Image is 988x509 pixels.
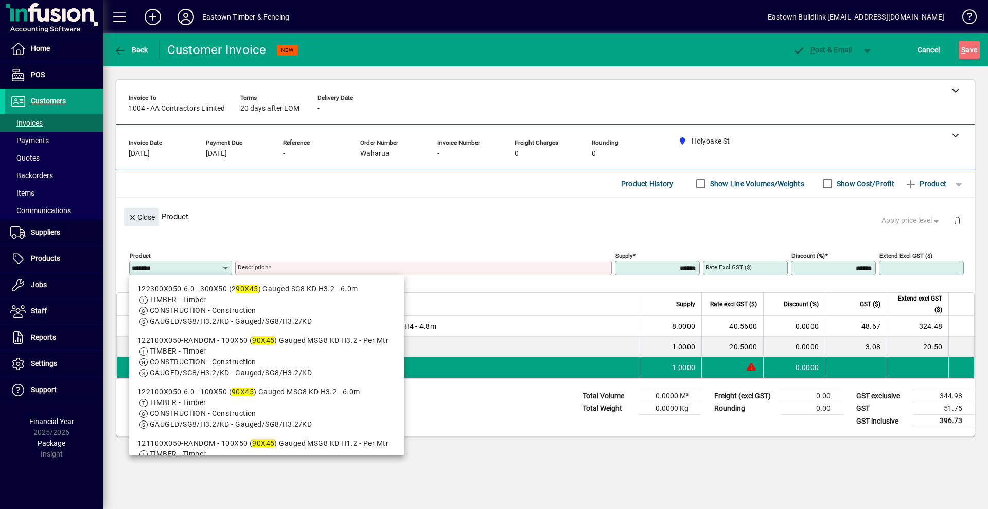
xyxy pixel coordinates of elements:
[252,439,274,447] em: 90X45
[31,307,47,315] span: Staff
[5,36,103,62] a: Home
[360,150,390,158] span: Waharua
[281,47,294,54] span: NEW
[915,41,943,59] button: Cancel
[708,179,804,189] label: Show Line Volumes/Weights
[252,336,274,344] em: 90X45
[31,44,50,52] span: Home
[709,402,781,415] td: Rounding
[5,351,103,377] a: Settings
[137,284,396,294] div: 122300X050-6.0 - 300X50 (2 ) Gauged SG8 KD H3.2 - 6.0m
[150,295,206,304] span: TIMBER - Timber
[31,254,60,262] span: Products
[38,439,65,447] span: Package
[240,104,299,113] span: 20 days after EOM
[103,41,160,59] app-page-header-button: Back
[116,198,975,235] div: Product
[150,317,312,325] span: GAUGED/SG8/H3.2/KD - Gauged/SG8/H3.2/KD
[851,402,913,415] td: GST
[961,42,977,58] span: ave
[150,420,312,428] span: GAUGED/SG8/H3.2/KD - Gauged/SG8/H3.2/KD
[893,293,942,315] span: Extend excl GST ($)
[768,9,944,25] div: Eastown Buildlink [EMAIL_ADDRESS][DOMAIN_NAME]
[130,252,151,259] mat-label: Product
[283,150,285,158] span: -
[5,167,103,184] a: Backorders
[945,216,969,225] app-page-header-button: Delete
[137,438,396,449] div: 121100X050-RANDOM - 100X50 ( ) Gauged MSG8 KD H1.2 - Per Mtr
[763,357,825,378] td: 0.0000
[150,398,206,407] span: TIMBER - Timber
[784,299,819,310] span: Discount (%)
[124,208,159,226] button: Close
[128,209,155,226] span: Close
[955,2,975,36] a: Knowledge Base
[676,299,695,310] span: Supply
[792,46,852,54] span: ost & Email
[791,252,825,259] mat-label: Discount (%)
[31,228,60,236] span: Suppliers
[787,41,857,59] button: Post & Email
[5,299,103,324] a: Staff
[708,321,757,331] div: 40.5600
[851,390,913,402] td: GST exclusive
[150,347,206,355] span: TIMBER - Timber
[114,46,148,54] span: Back
[5,272,103,298] a: Jobs
[129,279,404,331] mat-option: 122300X050-6.0 - 300X50 (290X45) Gauged SG8 KD H3.2 - 6.0m
[437,150,439,158] span: -
[317,104,320,113] span: -
[5,114,103,132] a: Invoices
[5,377,103,403] a: Support
[617,174,678,193] button: Product History
[10,189,34,197] span: Items
[129,434,404,485] mat-option: 121100X050-RANDOM - 100X50 (90X45) Gauged MSG8 KD H1.2 - Per Mtr
[111,41,151,59] button: Back
[945,208,969,233] button: Delete
[150,450,206,458] span: TIMBER - Timber
[129,382,404,434] mat-option: 122100X050-6.0 - 100X50 (90X45) Gauged MSG8 KD H3.2 - 6.0m
[810,46,815,54] span: P
[10,136,49,145] span: Payments
[31,333,56,341] span: Reports
[877,212,945,230] button: Apply price level
[150,409,256,417] span: CONSTRUCTION - Construction
[206,150,227,158] span: [DATE]
[121,212,162,221] app-page-header-button: Close
[5,325,103,350] a: Reports
[29,417,74,426] span: Financial Year
[129,150,150,158] span: [DATE]
[5,132,103,149] a: Payments
[5,149,103,167] a: Quotes
[10,206,71,215] span: Communications
[835,179,894,189] label: Show Cost/Profit
[825,337,887,357] td: 3.08
[710,299,757,310] span: Rate excl GST ($)
[763,316,825,337] td: 0.0000
[167,42,267,58] div: Customer Invoice
[31,97,66,105] span: Customers
[129,104,225,113] span: 1004 - AA Contractors Limited
[918,42,940,58] span: Cancel
[639,402,701,415] td: 0.0000 Kg
[913,402,975,415] td: 51.75
[129,331,404,382] mat-option: 122100X050-RANDOM - 100X50 (90X45) Gauged MSG8 KD H3.2 - Per Mtr
[763,337,825,357] td: 0.0000
[5,220,103,245] a: Suppliers
[615,252,632,259] mat-label: Supply
[236,285,258,293] em: 90X45
[31,280,47,289] span: Jobs
[150,368,312,377] span: GAUGED/SG8/H3.2/KD - Gauged/SG8/H3.2/KD
[913,390,975,402] td: 344.98
[5,184,103,202] a: Items
[887,316,948,337] td: 324.48
[672,362,696,373] span: 1.0000
[5,246,103,272] a: Products
[5,202,103,219] a: Communications
[781,390,843,402] td: 0.00
[672,321,696,331] span: 8.0000
[577,402,639,415] td: Total Weight
[825,316,887,337] td: 48.67
[592,150,596,158] span: 0
[232,388,254,396] em: 90X45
